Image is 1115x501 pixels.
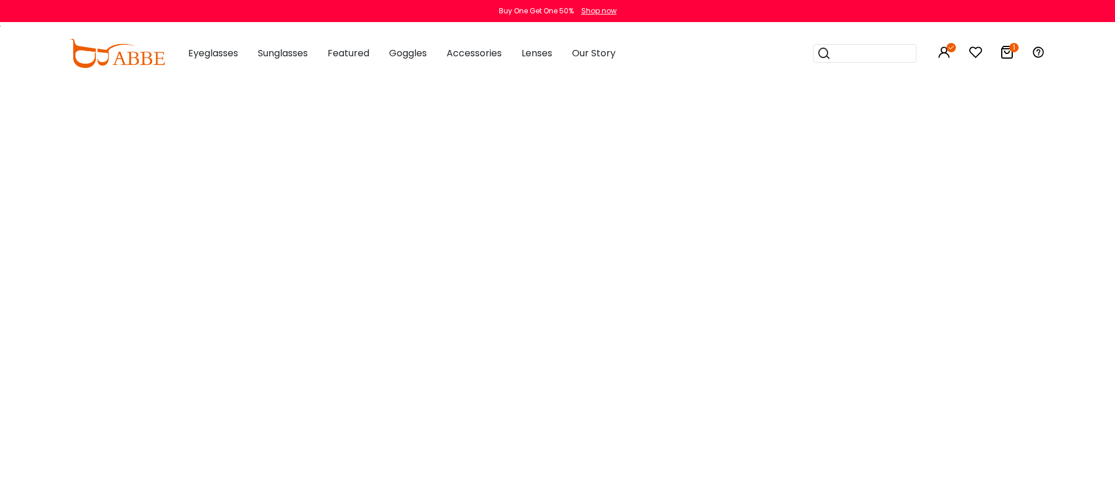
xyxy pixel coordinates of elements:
[328,46,369,60] span: Featured
[521,46,552,60] span: Lenses
[1009,43,1019,52] i: 1
[258,46,308,60] span: Sunglasses
[581,6,617,16] div: Shop now
[70,39,165,68] img: abbeglasses.com
[188,46,238,60] span: Eyeglasses
[576,6,617,16] a: Shop now
[389,46,427,60] span: Goggles
[572,46,616,60] span: Our Story
[499,6,574,16] div: Buy One Get One 50%
[447,46,502,60] span: Accessories
[1000,48,1014,61] a: 1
